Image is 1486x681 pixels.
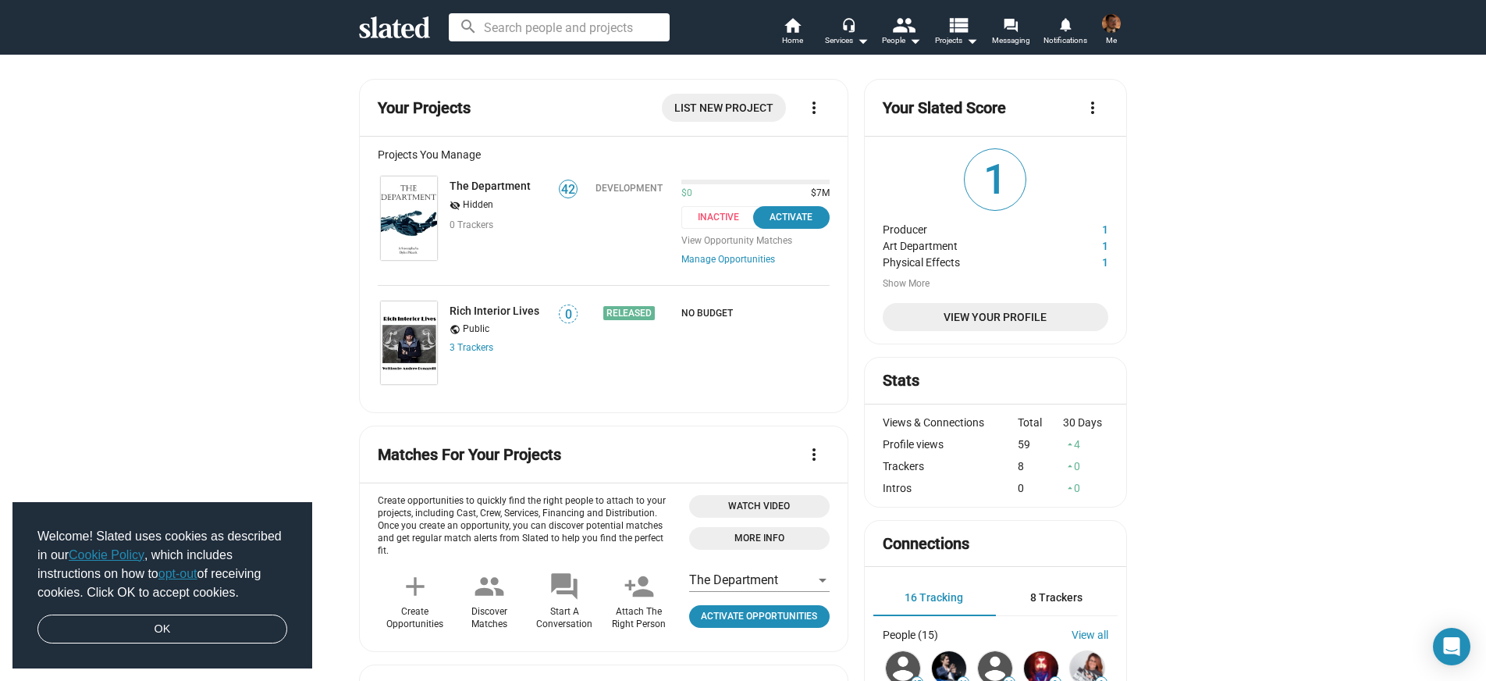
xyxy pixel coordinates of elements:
[681,187,692,200] span: $0
[1072,629,1108,641] a: View all
[883,482,1019,494] div: Intros
[825,31,869,50] div: Services
[841,17,855,31] mat-icon: headset_mic
[895,303,1096,331] span: View Your Profile
[689,495,830,518] button: Open 'Opportunities Intro Video' dialog
[689,527,830,550] a: Open 'More info' dialog with information about Opportunities
[883,278,930,291] button: Show More
[381,176,437,260] img: The Department
[450,342,493,353] a: 3 Trackers
[1063,460,1108,472] div: 0
[471,606,507,631] div: Discover Matches
[400,571,431,602] mat-icon: add
[1106,31,1117,50] span: Me
[805,187,830,200] span: $7M
[386,606,443,631] div: Create Opportunities
[450,219,493,230] span: 0 Trackers
[681,308,830,319] span: NO BUDGET
[37,615,287,644] a: dismiss cookie message
[560,307,577,323] span: 0
[681,206,765,229] span: Inactive
[12,502,312,669] div: cookieconsent
[819,16,874,50] button: Services
[883,303,1108,331] a: View Your Profile
[1063,416,1108,429] div: 30 Days
[1063,482,1108,494] div: 0
[892,13,915,36] mat-icon: people
[699,498,820,515] span: Watch Video
[935,31,978,50] span: Projects
[612,606,666,631] div: Attach The Right Person
[765,16,819,50] a: Home
[1003,17,1018,32] mat-icon: forum
[674,94,773,122] span: List New Project
[378,298,440,388] a: Rich Interior Lives
[1433,628,1470,665] div: Open Intercom Messenger
[883,533,969,554] mat-card-title: Connections
[905,31,924,50] mat-icon: arrow_drop_down
[450,198,460,213] mat-icon: visibility_off
[536,606,592,631] div: Start A Conversation
[992,31,1030,50] span: Messaging
[929,16,983,50] button: Projects
[882,31,921,50] div: People
[378,98,471,119] mat-card-title: Your Projects
[595,183,663,194] div: Development
[560,182,577,198] span: 42
[463,323,489,336] span: Public
[662,94,786,122] a: List New Project
[158,567,197,580] a: opt-out
[853,31,872,50] mat-icon: arrow_drop_down
[69,548,144,562] a: Cookie Policy
[381,301,437,385] img: Rich Interior Lives
[1102,14,1121,33] img: Donald Drew Jr
[1083,98,1102,117] mat-icon: more_vert
[378,444,561,465] mat-card-title: Matches For Your Projects
[1063,438,1108,451] div: 4
[965,149,1026,210] span: 1
[489,342,493,353] span: s
[1050,252,1108,269] dd: 1
[37,527,287,602] span: Welcome! Slated uses cookies as described in our , which includes instructions on how to of recei...
[763,209,820,226] div: Activate
[1050,236,1108,252] dd: 1
[474,571,505,602] mat-icon: people
[983,16,1038,50] a: Messaging
[883,416,1019,429] div: Views & Connections
[883,98,1006,119] mat-card-title: Your Slated Score
[463,199,493,212] span: Hidden
[449,13,670,41] input: Search people and projects
[1038,16,1093,50] a: Notifications
[1018,482,1063,494] div: 0
[681,235,830,248] span: View Opportunity Matches
[624,571,655,602] mat-icon: person_add
[883,629,938,641] div: People (15)
[1065,461,1075,472] mat-icon: arrow_drop_up
[883,236,1050,252] dt: Art Department
[549,571,580,602] mat-icon: forum
[783,16,802,34] mat-icon: home
[450,305,539,317] a: Rich Interior Lives
[1093,11,1130,52] button: Donald Drew JrMe
[753,206,830,229] button: Activate
[1050,219,1108,236] dd: 1
[450,180,531,192] a: The Department
[378,495,677,558] p: Create opportunities to quickly find the right people to attach to your projects, including Cast,...
[883,252,1050,269] dt: Physical Effects
[883,460,1019,472] div: Trackers
[874,16,929,50] button: People
[1065,483,1075,494] mat-icon: arrow_drop_up
[962,31,981,50] mat-icon: arrow_drop_down
[689,605,830,628] a: Click to open project profile page opportunities tab
[699,530,820,547] span: More Info
[883,219,1050,236] dt: Producer
[947,13,969,36] mat-icon: view_list
[603,306,655,320] div: Released
[1030,591,1083,604] span: 8 Trackers
[1065,439,1075,450] mat-icon: arrow_drop_up
[1018,460,1063,472] div: 8
[695,608,823,625] span: Activate Opportunities
[905,591,963,604] span: 16 Tracking
[782,31,803,50] span: Home
[805,98,823,117] mat-icon: more_vert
